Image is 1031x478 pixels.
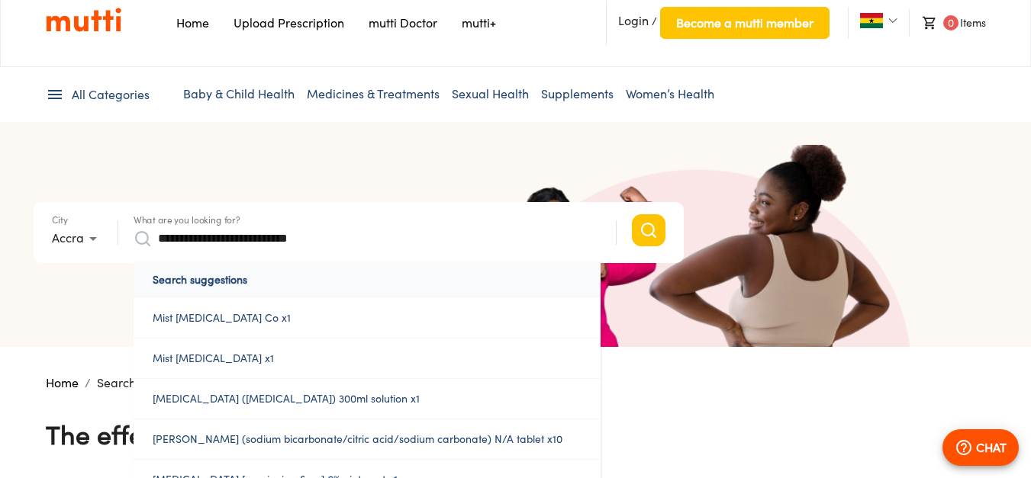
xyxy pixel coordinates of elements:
[976,438,1007,457] p: CHAT
[72,86,150,104] span: All Categories
[452,86,529,101] a: Sexual Health
[134,261,601,298] p: Search suggestions
[943,15,959,30] span: 0
[134,216,240,225] label: What are you looking for?
[52,216,68,225] label: City
[52,226,102,251] div: Accra
[134,419,601,459] a: [PERSON_NAME] (sodium bicarbonate/citric acid/sodium carbonate) N/A tablet x10
[860,13,883,28] img: Ghana
[85,374,91,392] li: /
[46,419,391,451] h4: The Effec in Man When Taken
[183,86,295,101] a: Baby & Child Health
[942,429,1019,466] button: CHAT
[369,15,437,30] a: Navigates to mutti doctor website
[134,379,601,419] a: [MEDICAL_DATA] ([MEDICAL_DATA]) 300ml solution x1
[97,374,178,392] p: Search Results
[632,214,665,246] button: Search
[307,86,440,101] a: Medicines & Treatments
[46,7,121,33] img: Logo
[618,13,649,28] span: Login
[176,15,209,30] a: Navigates to Home Page
[46,375,79,390] a: Home
[46,7,121,33] a: Link on the logo navigates to HomePage
[606,1,830,45] li: /
[134,298,601,338] a: Mist [MEDICAL_DATA] Co x1
[462,15,496,30] a: Navigates to mutti+ page
[134,338,601,378] a: Mist [MEDICAL_DATA] x1
[909,9,985,37] li: Items
[676,12,814,34] span: Become a mutti member
[541,86,614,101] a: Supplements
[888,16,897,25] img: Dropdown
[46,374,986,392] nav: breadcrumb
[234,15,344,30] a: Navigates to Prescription Upload Page
[660,7,830,39] button: Become a mutti member
[626,86,714,101] a: Women’s Health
